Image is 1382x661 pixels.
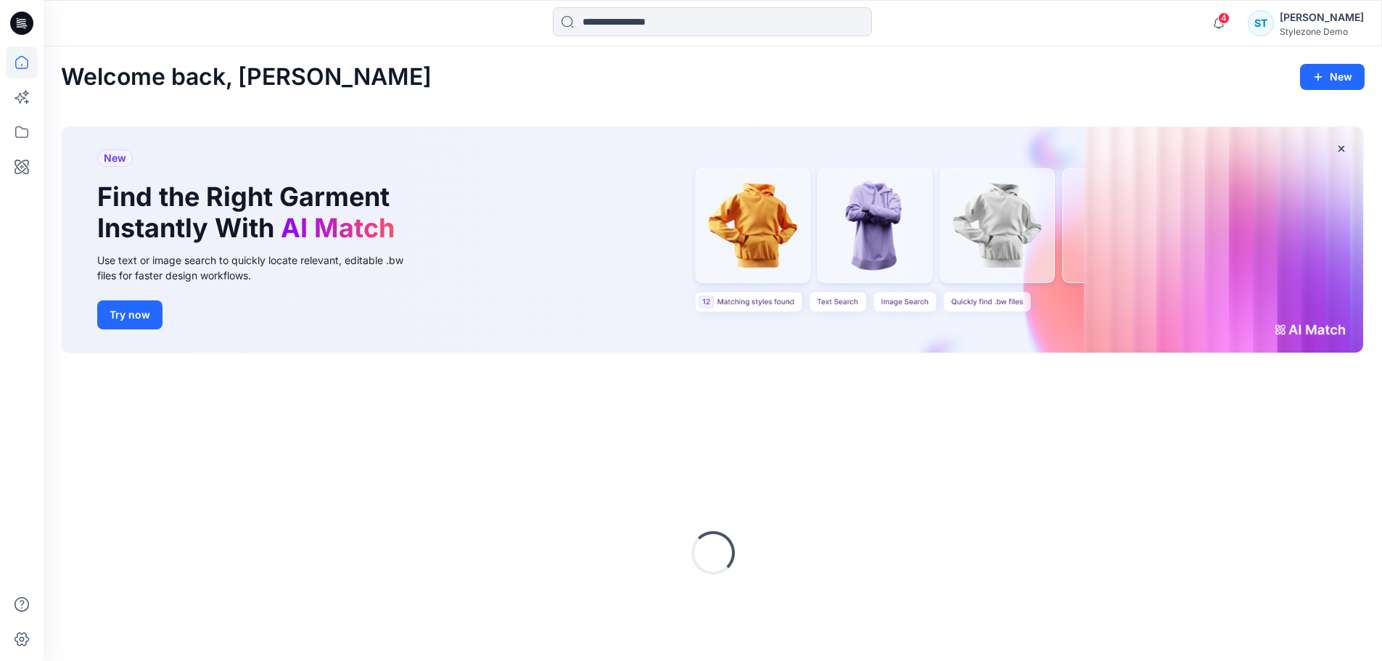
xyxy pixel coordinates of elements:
[97,181,402,244] h1: Find the Right Garment Instantly With
[61,64,432,91] h2: Welcome back, [PERSON_NAME]
[281,212,395,244] span: AI Match
[1280,9,1364,26] div: [PERSON_NAME]
[1300,64,1365,90] button: New
[1280,26,1364,37] div: Stylezone Demo
[1218,12,1230,24] span: 4
[104,149,126,167] span: New
[1248,10,1274,36] div: ST
[97,300,163,329] button: Try now
[97,253,424,283] div: Use text or image search to quickly locate relevant, editable .bw files for faster design workflows.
